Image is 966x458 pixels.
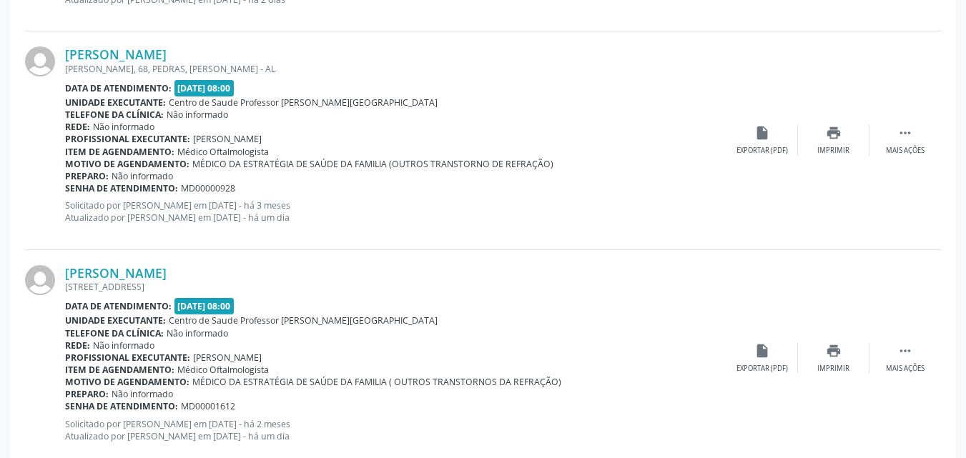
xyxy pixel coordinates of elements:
[65,146,174,158] b: Item de agendamento:
[65,388,109,400] b: Preparo:
[65,364,174,376] b: Item de agendamento:
[754,125,770,141] i: insert_drive_file
[177,146,269,158] span: Médico Oftalmologista
[167,327,228,339] span: Não informado
[65,46,167,62] a: [PERSON_NAME]
[817,364,849,374] div: Imprimir
[754,343,770,359] i: insert_drive_file
[65,121,90,133] b: Rede:
[65,400,178,412] b: Senha de atendimento:
[181,400,235,412] span: MD00001612
[65,265,167,281] a: [PERSON_NAME]
[193,352,262,364] span: [PERSON_NAME]
[65,339,90,352] b: Rede:
[181,182,235,194] span: MD00000928
[897,125,913,141] i: 
[112,170,173,182] span: Não informado
[65,314,166,327] b: Unidade executante:
[65,281,726,293] div: [STREET_ADDRESS]
[174,80,235,96] span: [DATE] 08:00
[826,343,842,359] i: print
[65,133,190,145] b: Profissional executante:
[192,158,553,170] span: MÉDICO DA ESTRATÉGIA DE SAÚDE DA FAMILIA (OUTROS TRANSTORNO DE REFRAÇÃO)
[192,376,561,388] span: MÉDICO DA ESTRATÉGIA DE SAÚDE DA FAMILIA ( OUTROS TRANSTORNOS DA REFRAÇÃO)
[65,63,726,75] div: [PERSON_NAME], 68, PEDRAS, [PERSON_NAME] - AL
[65,182,178,194] b: Senha de atendimento:
[65,109,164,121] b: Telefone da clínica:
[897,343,913,359] i: 
[65,158,189,170] b: Motivo de agendamento:
[65,199,726,224] p: Solicitado por [PERSON_NAME] em [DATE] - há 3 meses Atualizado por [PERSON_NAME] em [DATE] - há u...
[167,109,228,121] span: Não informado
[25,265,55,295] img: img
[886,146,925,156] div: Mais ações
[174,298,235,314] span: [DATE] 08:00
[169,96,438,109] span: Centro de Saude Professor [PERSON_NAME][GEOGRAPHIC_DATA]
[65,418,726,442] p: Solicitado por [PERSON_NAME] em [DATE] - há 2 meses Atualizado por [PERSON_NAME] em [DATE] - há u...
[736,146,788,156] div: Exportar (PDF)
[112,388,173,400] span: Não informado
[736,364,788,374] div: Exportar (PDF)
[65,352,190,364] b: Profissional executante:
[193,133,262,145] span: [PERSON_NAME]
[826,125,842,141] i: print
[65,376,189,388] b: Motivo de agendamento:
[65,170,109,182] b: Preparo:
[65,300,172,312] b: Data de atendimento:
[169,314,438,327] span: Centro de Saude Professor [PERSON_NAME][GEOGRAPHIC_DATA]
[93,339,154,352] span: Não informado
[25,46,55,76] img: img
[817,146,849,156] div: Imprimir
[65,82,172,94] b: Data de atendimento:
[65,96,166,109] b: Unidade executante:
[177,364,269,376] span: Médico Oftalmologista
[93,121,154,133] span: Não informado
[886,364,925,374] div: Mais ações
[65,327,164,339] b: Telefone da clínica:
